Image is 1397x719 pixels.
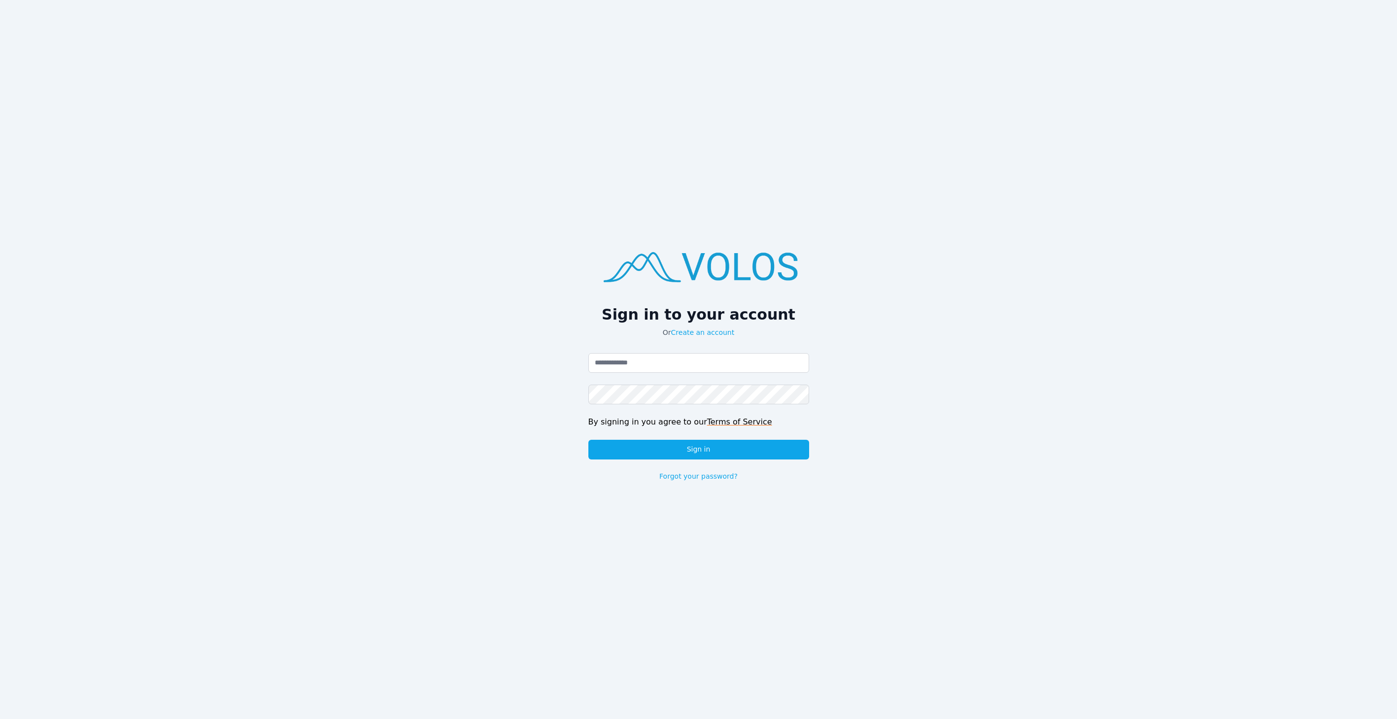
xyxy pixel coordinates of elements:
[707,417,772,426] a: Terms of Service
[671,328,735,336] a: Create an account
[588,238,809,294] img: logo.png
[588,440,809,459] button: Sign in
[588,327,809,337] p: Or
[659,471,738,481] a: Forgot your password?
[588,306,809,324] h2: Sign in to your account
[588,416,809,428] div: By signing in you agree to our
